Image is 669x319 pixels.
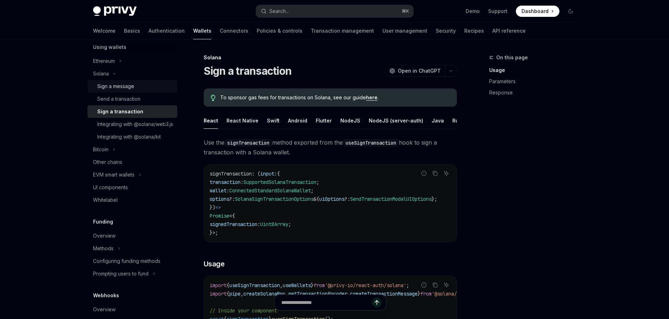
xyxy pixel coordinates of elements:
[97,120,173,128] div: Integrating with @solana/web3.js
[366,94,378,101] a: here
[149,22,185,39] a: Authentication
[516,6,559,17] a: Dashboard
[274,171,277,177] span: :
[314,282,325,288] span: from
[93,6,137,16] img: dark logo
[227,282,229,288] span: {
[210,171,252,177] span: signTransaction
[93,57,115,65] div: Ethereum
[464,22,484,39] a: Recipes
[257,221,260,227] span: :
[87,118,177,131] a: Integrating with @solana/web3.js
[87,181,177,194] a: UI components
[220,94,450,101] span: To sponsor gas fees for transactions on Solana, see our guide .
[288,112,307,129] button: Android
[87,194,177,206] a: Whitelabel
[224,139,272,147] code: signTransaction
[565,6,576,17] button: Toggle dark mode
[211,95,216,101] svg: Tip
[419,280,428,290] button: Report incorrect code
[343,139,399,147] code: useSignTransaction
[210,291,227,297] span: import
[314,196,316,202] span: &
[257,22,302,39] a: Policies & controls
[431,169,440,178] button: Copy the contents from the code block
[204,65,292,77] h1: Sign a transaction
[210,204,215,211] span: })
[229,213,235,219] span: <{
[204,259,225,269] span: Usage
[97,107,143,116] div: Sign a transaction
[281,295,372,310] input: Ask a question...
[210,221,257,227] span: signedTransaction
[385,65,445,77] button: Open in ChatGPT
[442,169,451,178] button: Ask AI
[87,267,177,280] button: Toggle Prompting users to fund section
[210,187,227,194] span: wallet
[210,213,229,219] span: Promise
[93,257,160,265] div: Configuring funding methods
[319,196,345,202] span: uiOptions
[340,112,360,129] button: NodeJS
[406,282,409,288] span: ;
[241,291,243,297] span: ,
[215,204,221,211] span: =>
[229,291,241,297] span: pipe
[93,171,135,179] div: EVM smart wallets
[241,179,243,185] span: :
[522,8,549,15] span: Dashboard
[311,187,314,194] span: ;
[210,196,229,202] span: options
[87,255,177,267] a: Configuring funding methods
[492,22,526,39] a: API reference
[316,196,319,202] span: {
[87,168,177,181] button: Toggle EVM smart wallets section
[97,133,161,141] div: Integrating with @solana/kit
[93,305,116,314] div: Overview
[87,143,177,156] button: Toggle Bitcoin section
[316,112,332,129] button: Flutter
[210,179,241,185] span: transaction
[496,53,528,62] span: On this page
[229,187,311,194] span: ConnectedStandardSolanaWallet
[93,218,113,226] h5: Funding
[93,183,128,192] div: UI components
[229,282,280,288] span: useSignTransaction
[93,145,109,154] div: Bitcoin
[87,303,177,316] a: Overview
[87,93,177,105] a: Send a transaction
[369,112,423,129] button: NodeJS (server-auth)
[466,8,480,15] a: Demo
[97,95,140,103] div: Send a transaction
[193,22,211,39] a: Wallets
[345,196,350,202] span: ?:
[260,221,288,227] span: Uint8Array
[87,105,177,118] a: Sign a transaction
[260,171,274,177] span: input
[432,112,444,129] button: Java
[256,5,413,18] button: Open search
[398,67,441,74] span: Open in ChatGPT
[93,22,116,39] a: Welcome
[252,171,260,177] span: : (
[229,196,235,202] span: ?:
[235,196,314,202] span: SolanaSignTransactionOptions
[420,291,432,297] span: from
[204,112,218,129] button: React
[277,171,280,177] span: {
[288,291,347,297] span: getTransactionEncoder
[87,80,177,93] a: Sign a message
[220,22,248,39] a: Connectors
[243,291,286,297] span: createSolanaRpc
[87,230,177,242] a: Overview
[402,8,409,14] span: ⌘ K
[316,179,319,185] span: ;
[87,156,177,168] a: Other chains
[489,76,582,87] a: Parameters
[382,22,427,39] a: User management
[243,179,316,185] span: SupportedSolanaTransaction
[311,22,374,39] a: Transaction management
[93,158,122,166] div: Other chains
[432,291,468,297] span: '@solana/kit'
[286,291,288,297] span: ,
